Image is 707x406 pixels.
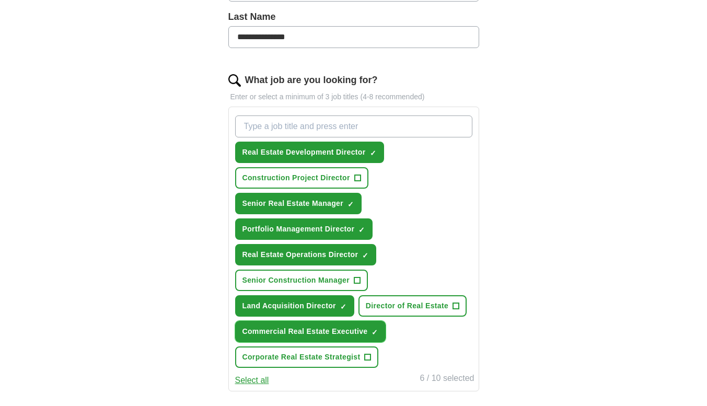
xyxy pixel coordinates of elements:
[358,226,365,234] span: ✓
[242,326,368,337] span: Commercial Real Estate Executive
[235,115,472,137] input: Type a job title and press enter
[228,91,479,102] p: Enter or select a minimum of 3 job titles (4-8 recommended)
[242,147,366,158] span: Real Estate Development Director
[242,352,361,363] span: Corporate Real Estate Strategist
[372,328,378,337] span: ✓
[228,74,241,87] img: search.png
[366,300,448,311] span: Director of Real Estate
[242,198,344,209] span: Senior Real Estate Manager
[340,303,346,311] span: ✓
[242,249,358,260] span: Real Estate Operations Director
[242,224,355,235] span: Portfolio Management Director
[235,270,368,291] button: Senior Construction Manager
[235,374,269,387] button: Select all
[370,149,376,157] span: ✓
[358,295,467,317] button: Director of Real Estate
[235,167,368,189] button: Construction Project Director
[235,142,384,163] button: Real Estate Development Director✓
[235,218,373,240] button: Portfolio Management Director✓
[235,295,354,317] button: Land Acquisition Director✓
[242,275,350,286] span: Senior Construction Manager
[235,193,362,214] button: Senior Real Estate Manager✓
[242,300,336,311] span: Land Acquisition Director
[245,73,378,87] label: What job are you looking for?
[362,251,368,260] span: ✓
[228,10,479,24] label: Last Name
[242,172,350,183] span: Construction Project Director
[235,244,377,265] button: Real Estate Operations Director✓
[235,321,386,342] button: Commercial Real Estate Executive✓
[235,346,379,368] button: Corporate Real Estate Strategist
[420,372,474,387] div: 6 / 10 selected
[347,200,354,208] span: ✓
